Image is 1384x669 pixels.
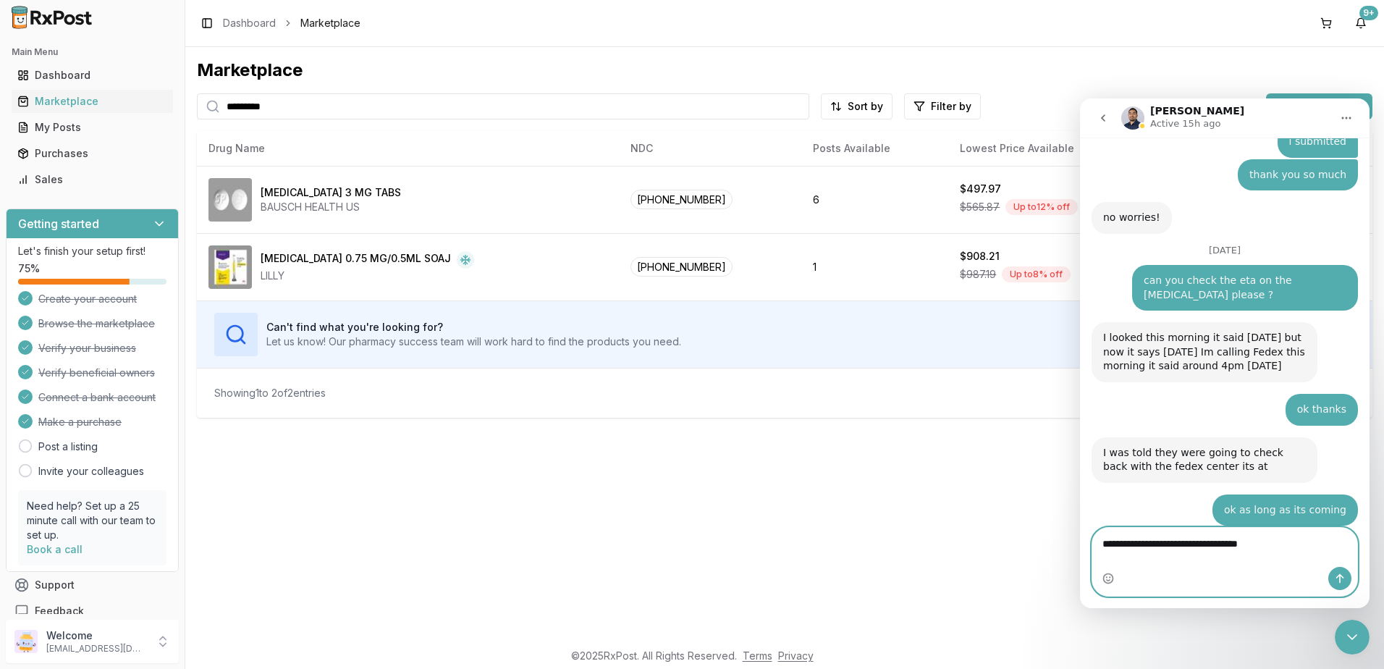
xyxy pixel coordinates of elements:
[12,46,173,58] h2: Main Menu
[261,269,474,283] div: LILLY
[46,643,147,655] p: [EMAIL_ADDRESS][DOMAIN_NAME]
[208,245,252,289] img: Trulicity 0.75 MG/0.5ML SOAJ
[14,630,38,653] img: User avatar
[6,6,98,29] img: RxPost Logo
[1002,266,1071,282] div: Up to 8 % off
[38,341,136,355] span: Verify your business
[46,628,147,643] p: Welcome
[960,267,996,282] span: $987.19
[12,88,173,114] a: Marketplace
[778,649,814,662] a: Privacy
[27,499,158,542] p: Need help? Set up a 25 minute call with our team to set up.
[300,16,360,30] span: Marketplace
[1292,98,1364,115] span: List new post
[38,390,156,405] span: Connect a bank account
[17,68,167,83] div: Dashboard
[17,146,167,161] div: Purchases
[1335,620,1370,655] iframe: Intercom live chat
[1349,12,1372,35] button: 9+
[12,167,173,193] a: Sales
[1080,98,1370,608] iframe: Intercom live chat
[801,166,948,233] td: 6
[208,178,252,222] img: Trulance 3 MG TABS
[266,320,681,334] h3: Can't find what you're looking for?
[18,261,40,276] span: 75 %
[948,131,1155,166] th: Lowest Price Available
[18,244,166,258] p: Let's finish your setup first!
[801,131,948,166] th: Posts Available
[6,142,179,165] button: Purchases
[17,94,167,109] div: Marketplace
[35,604,84,618] span: Feedback
[904,93,981,119] button: Filter by
[821,93,893,119] button: Sort by
[18,215,99,232] h3: Getting started
[1266,93,1372,119] button: List new post
[960,182,1001,196] div: $497.97
[619,131,802,166] th: NDC
[931,99,971,114] span: Filter by
[17,172,167,187] div: Sales
[1005,199,1078,215] div: Up to 12 % off
[1359,6,1378,20] div: 9+
[960,200,1000,214] span: $565.87
[197,59,1372,82] div: Marketplace
[38,316,155,331] span: Browse the marketplace
[38,439,98,454] a: Post a listing
[17,120,167,135] div: My Posts
[6,116,179,139] button: My Posts
[848,99,883,114] span: Sort by
[266,334,681,349] p: Let us know! Our pharmacy success team will work hard to find the products you need.
[743,649,772,662] a: Terms
[261,251,451,269] div: [MEDICAL_DATA] 0.75 MG/0.5ML SOAJ
[38,464,144,479] a: Invite your colleagues
[12,140,173,167] a: Purchases
[197,131,619,166] th: Drug Name
[630,257,733,277] span: [PHONE_NUMBER]
[261,200,401,214] div: BAUSCH HEALTH US
[6,598,179,624] button: Feedback
[6,572,179,598] button: Support
[223,16,360,30] nav: breadcrumb
[6,168,179,191] button: Sales
[38,366,155,380] span: Verify beneficial owners
[12,62,173,88] a: Dashboard
[223,16,276,30] a: Dashboard
[38,415,122,429] span: Make a purchase
[38,292,137,306] span: Create your account
[214,386,326,400] div: Showing 1 to 2 of 2 entries
[261,185,401,200] div: [MEDICAL_DATA] 3 MG TABS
